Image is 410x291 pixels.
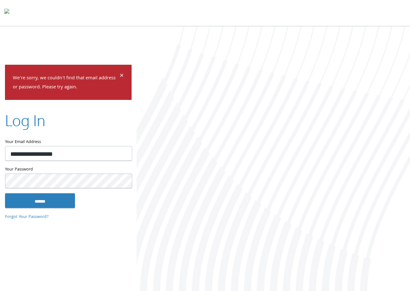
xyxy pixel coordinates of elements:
img: todyl-logo-dark.svg [4,7,9,19]
label: Your Password [5,165,132,173]
button: Dismiss alert [120,73,124,80]
h2: Log In [5,110,45,131]
span: × [120,70,124,82]
p: We're sorry, we couldn't find that email address or password. Please try again. [13,74,119,92]
a: Forgot Your Password? [5,214,49,220]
